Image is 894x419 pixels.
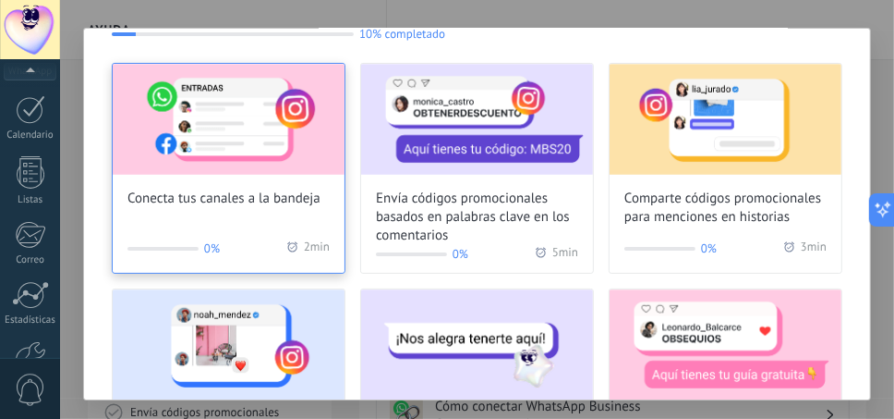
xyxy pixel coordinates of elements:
[701,240,717,258] span: 0%
[127,190,320,208] span: Conecta tus canales a la bandeja
[610,290,841,401] img: Share exclusive rewards with followers
[361,290,593,401] img: Greet leads with a custom message (Wizard onboarding modal)
[359,27,445,41] span: 10% completado
[4,254,57,266] div: Correo
[304,240,330,258] span: 2 min
[624,190,827,227] span: Comparte códigos promocionales para menciones en historias
[453,245,468,264] span: 0%
[361,64,593,175] img: Send promo codes based on keywords in comments (Wizard onboarding modal)
[801,240,827,258] span: 3 min
[376,190,578,245] span: Envía códigos promocionales basados en palabras clave en los comentarios
[113,64,344,175] img: Connect your channels to the inbox
[4,129,57,142] div: Calendario
[204,240,220,258] span: 0%
[4,194,57,206] div: Listas
[4,314,57,327] div: Estadísticas
[113,290,344,401] img: React to story mentions with a heart and personalized message
[610,64,841,175] img: Share promo codes for story mentions
[552,245,578,264] span: 5 min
